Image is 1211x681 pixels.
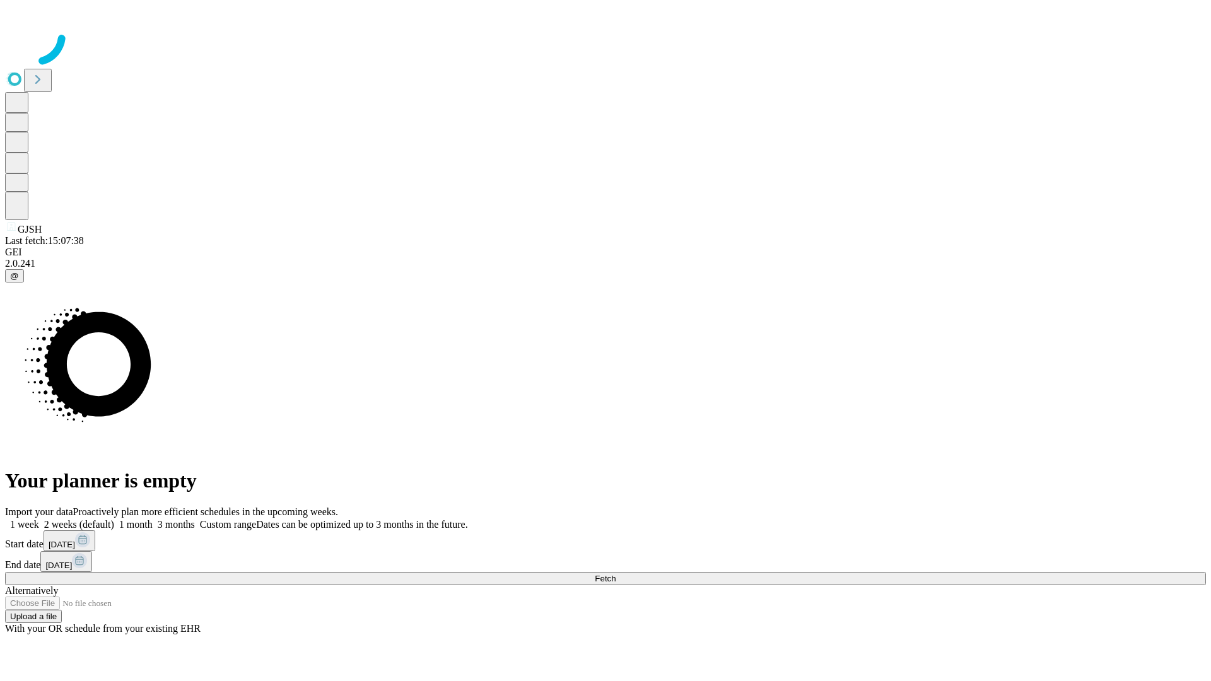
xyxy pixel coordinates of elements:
[119,519,153,530] span: 1 month
[44,530,95,551] button: [DATE]
[5,585,58,596] span: Alternatively
[5,610,62,623] button: Upload a file
[5,258,1206,269] div: 2.0.241
[5,247,1206,258] div: GEI
[40,551,92,572] button: [DATE]
[5,530,1206,551] div: Start date
[10,271,19,281] span: @
[73,506,338,517] span: Proactively plan more efficient schedules in the upcoming weeks.
[5,551,1206,572] div: End date
[5,469,1206,492] h1: Your planner is empty
[44,519,114,530] span: 2 weeks (default)
[595,574,616,583] span: Fetch
[5,235,84,246] span: Last fetch: 15:07:38
[5,572,1206,585] button: Fetch
[49,540,75,549] span: [DATE]
[200,519,256,530] span: Custom range
[256,519,467,530] span: Dates can be optimized up to 3 months in the future.
[10,519,39,530] span: 1 week
[5,506,73,517] span: Import your data
[18,224,42,235] span: GJSH
[5,269,24,282] button: @
[45,561,72,570] span: [DATE]
[5,623,201,634] span: With your OR schedule from your existing EHR
[158,519,195,530] span: 3 months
